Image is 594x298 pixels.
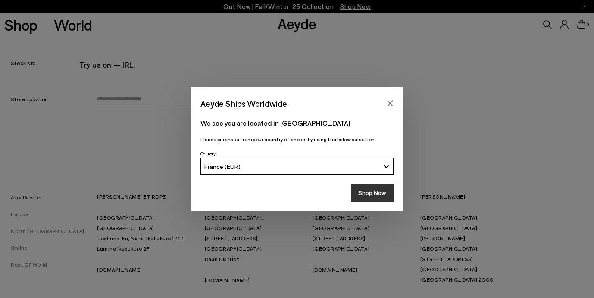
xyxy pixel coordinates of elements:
[384,97,397,110] button: Close
[351,184,394,202] button: Shop Now
[200,118,394,128] p: We see you are located in [GEOGRAPHIC_DATA]
[200,135,394,143] p: Please purchase from your country of choice by using the below selection:
[200,96,287,111] span: Aeyde Ships Worldwide
[204,163,241,170] span: France (EUR)
[200,151,216,156] span: Country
